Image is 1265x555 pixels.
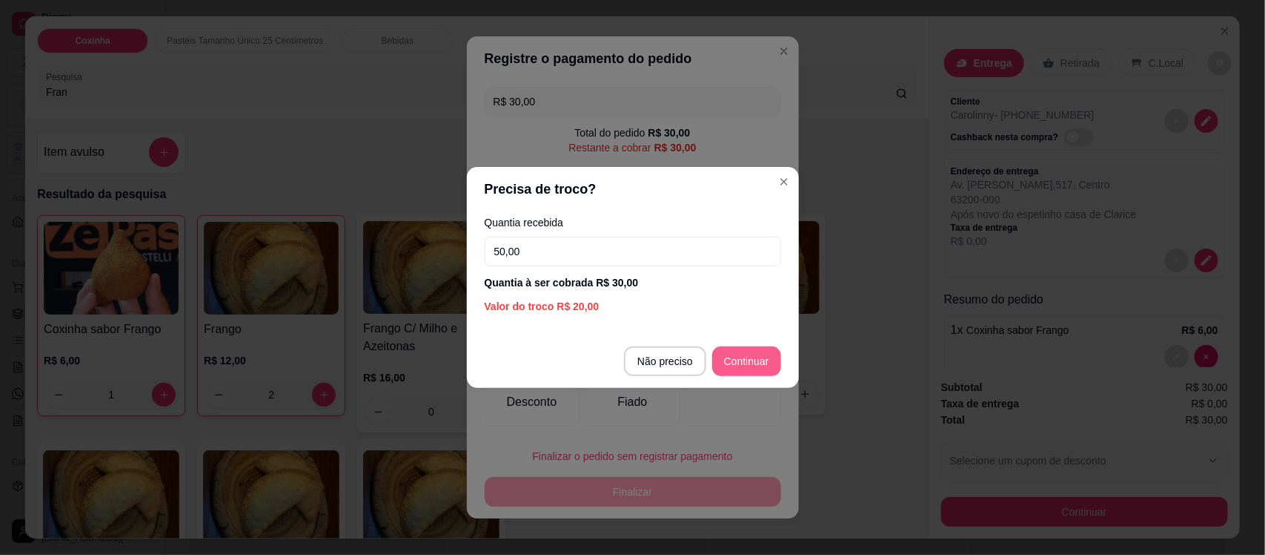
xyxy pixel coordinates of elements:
[712,347,781,376] button: Continuar
[467,167,799,211] header: Precisa de troco?
[624,347,706,376] button: Não preciso
[485,217,781,228] label: Quantia recebida
[485,275,781,290] div: Quantia à ser cobrada R$ 30,00
[485,299,781,314] div: Valor do troco R$ 20,00
[772,170,796,194] button: Close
